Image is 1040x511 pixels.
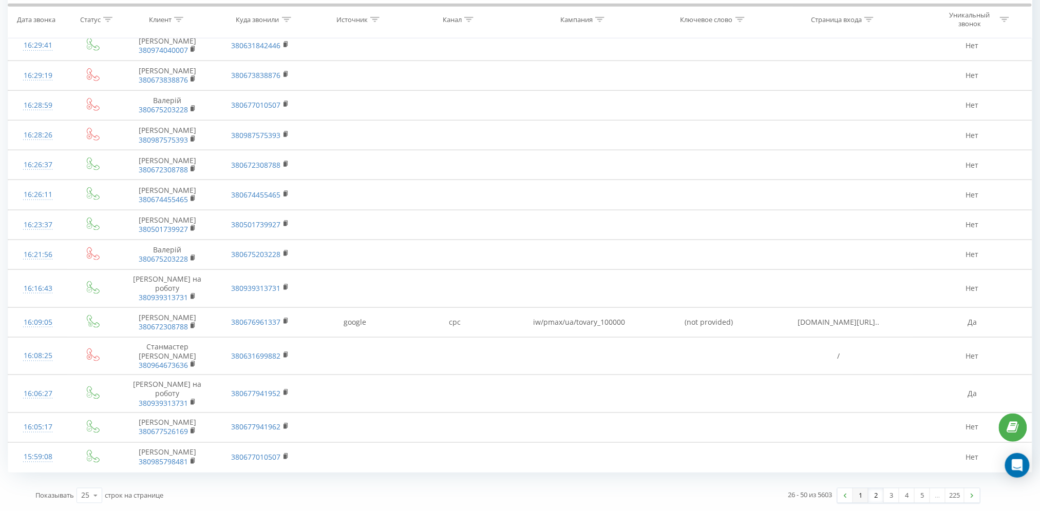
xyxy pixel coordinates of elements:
[305,307,405,337] td: google
[232,100,281,110] a: 380677010507
[942,11,997,28] div: Уникальный звонок
[913,412,1032,442] td: Нет
[17,15,55,24] div: Дата звонка
[798,317,880,327] span: [DOMAIN_NAME][URL]..
[913,150,1032,180] td: Нет
[913,337,1032,375] td: Нет
[232,317,281,327] a: 380676961337
[18,215,57,235] div: 16:23:37
[915,488,930,503] a: 5
[18,185,57,205] div: 16:26:11
[35,491,74,500] span: Показывать
[18,279,57,299] div: 16:16:43
[868,488,884,503] a: 2
[119,269,216,307] td: [PERSON_NAME] на роботу
[232,160,281,170] a: 380672308788
[899,488,915,503] a: 4
[946,488,965,503] a: 225
[139,224,188,234] a: 380501739927
[232,190,281,200] a: 380674455465
[930,488,946,503] div: …
[232,388,281,398] a: 380677941952
[139,427,188,437] a: 380677526169
[139,292,188,302] a: 380939313731
[18,447,57,467] div: 15:59:08
[119,240,216,269] td: Валерій
[913,90,1032,120] td: Нет
[232,70,281,80] a: 380673838876
[913,307,1032,337] td: Да
[336,15,368,24] div: Источник
[913,180,1032,210] td: Нет
[139,194,188,204] a: 380674455465
[139,322,188,331] a: 380672308788
[913,375,1032,413] td: Да
[105,491,163,500] span: строк на странице
[18,245,57,265] div: 16:21:56
[139,135,188,145] a: 380987575393
[119,210,216,240] td: [PERSON_NAME]
[119,375,216,413] td: [PERSON_NAME] на роботу
[232,422,281,432] a: 380677941962
[119,180,216,210] td: [PERSON_NAME]
[139,457,188,467] a: 380985798481
[913,269,1032,307] td: Нет
[236,15,279,24] div: Куда звонили
[149,15,172,24] div: Клиент
[913,240,1032,269] td: Нет
[139,75,188,85] a: 380673838876
[18,66,57,86] div: 16:29:19
[139,398,188,408] a: 380939313731
[560,15,593,24] div: Кампания
[119,307,216,337] td: [PERSON_NAME]
[139,254,188,264] a: 380675203228
[119,121,216,150] td: [PERSON_NAME]
[232,41,281,50] a: 380631842446
[913,210,1032,240] td: Нет
[18,125,57,145] div: 16:28:26
[18,346,57,366] div: 16:08:25
[139,165,188,174] a: 380672308788
[18,35,57,55] div: 16:29:41
[765,337,913,375] td: /
[788,490,833,500] div: 26 - 50 из 5603
[18,312,57,332] div: 16:09:05
[913,31,1032,61] td: Нет
[232,130,281,140] a: 380987575393
[913,61,1032,90] td: Нет
[119,337,216,375] td: Станмастер [PERSON_NAME]
[232,351,281,361] a: 380631699882
[119,61,216,90] td: [PERSON_NAME]
[139,45,188,55] a: 380974040007
[232,453,281,462] a: 380677010507
[119,31,216,61] td: [PERSON_NAME]
[913,121,1032,150] td: Нет
[884,488,899,503] a: 3
[505,307,653,337] td: iw/pmax/ua/tovary_100000
[1005,453,1030,478] div: Open Intercom Messenger
[443,15,462,24] div: Канал
[119,412,216,442] td: [PERSON_NAME]
[232,249,281,259] a: 380675203228
[405,307,505,337] td: cpc
[119,150,216,180] td: [PERSON_NAME]
[811,15,862,24] div: Страница входа
[680,15,733,24] div: Ключевое слово
[119,443,216,473] td: [PERSON_NAME]
[653,307,765,337] td: (not provided)
[232,283,281,293] a: 380939313731
[18,155,57,175] div: 16:26:37
[18,418,57,438] div: 16:05:17
[80,15,101,24] div: Статус
[232,220,281,229] a: 380501739927
[853,488,868,503] a: 1
[18,384,57,404] div: 16:06:27
[81,490,89,501] div: 25
[139,360,188,370] a: 380964673636
[18,95,57,115] div: 16:28:59
[139,105,188,114] a: 380675203228
[913,443,1032,473] td: Нет
[119,90,216,120] td: Валерій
